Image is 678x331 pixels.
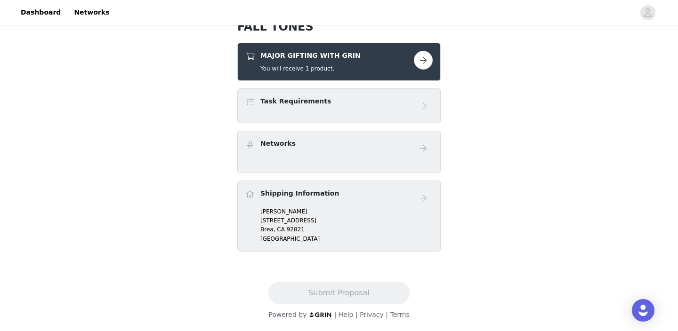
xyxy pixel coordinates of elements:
div: avatar [643,5,652,20]
h4: Networks [260,139,296,149]
span: | [334,311,337,318]
a: Help [339,311,354,318]
h5: You will receive 1 product. [260,64,361,73]
div: Task Requirements [237,88,441,123]
button: Submit Proposal [268,282,409,304]
h4: Task Requirements [260,96,331,106]
div: MAJOR GIFTING WITH GRIN [237,43,441,81]
p: [GEOGRAPHIC_DATA] [260,235,433,243]
span: CA [277,226,285,233]
div: Shipping Information [237,181,441,252]
a: Terms [390,311,409,318]
h4: Shipping Information [260,189,339,198]
span: Brea, [260,226,275,233]
div: Open Intercom Messenger [632,299,654,322]
div: Networks [237,131,441,173]
img: logo [309,312,332,318]
span: | [355,311,358,318]
a: Privacy [360,311,384,318]
a: Networks [68,2,115,23]
p: [PERSON_NAME] [260,207,433,216]
p: [STREET_ADDRESS] [260,216,433,225]
h4: MAJOR GIFTING WITH GRIN [260,51,361,61]
span: | [386,311,388,318]
span: Powered by [268,311,307,318]
span: 92821 [287,226,305,233]
a: Dashboard [15,2,66,23]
